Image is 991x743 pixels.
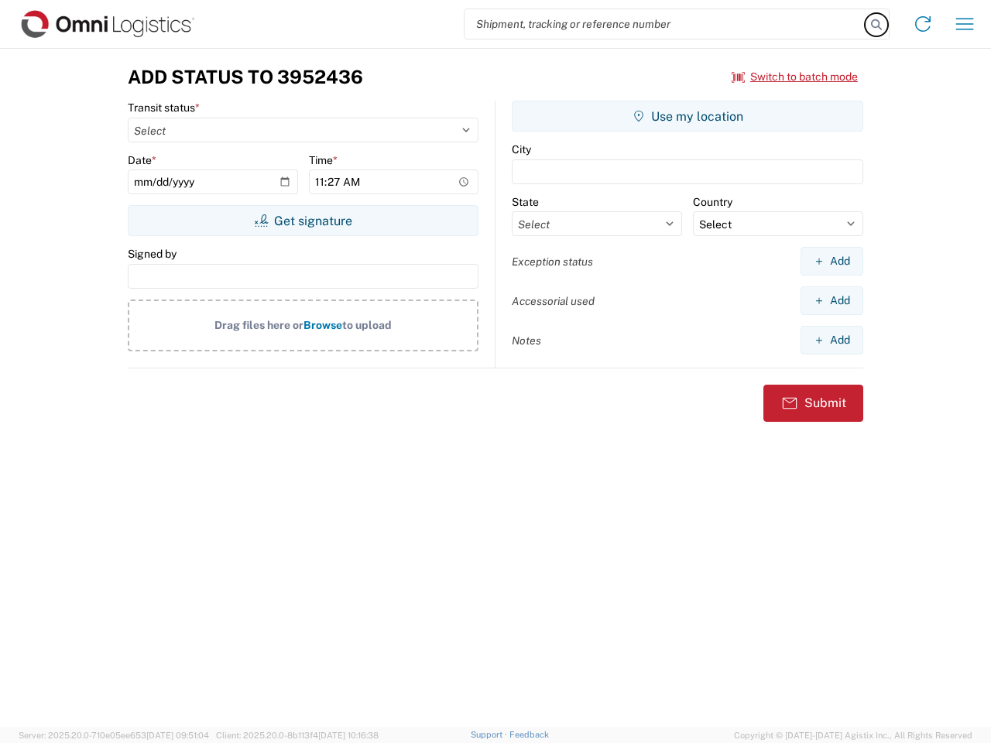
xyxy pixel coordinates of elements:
[465,9,866,39] input: Shipment, tracking or reference number
[216,731,379,740] span: Client: 2025.20.0-8b113f4
[128,205,478,236] button: Get signature
[801,286,863,315] button: Add
[128,153,156,167] label: Date
[303,319,342,331] span: Browse
[128,247,177,261] label: Signed by
[128,101,200,115] label: Transit status
[763,385,863,422] button: Submit
[801,326,863,354] button: Add
[801,247,863,276] button: Add
[128,66,363,88] h3: Add Status to 3952436
[342,319,392,331] span: to upload
[214,319,303,331] span: Drag files here or
[732,64,858,90] button: Switch to batch mode
[734,728,972,742] span: Copyright © [DATE]-[DATE] Agistix Inc., All Rights Reserved
[693,195,732,209] label: Country
[512,195,539,209] label: State
[512,142,531,156] label: City
[509,730,549,739] a: Feedback
[471,730,509,739] a: Support
[512,101,863,132] button: Use my location
[512,334,541,348] label: Notes
[146,731,209,740] span: [DATE] 09:51:04
[309,153,338,167] label: Time
[318,731,379,740] span: [DATE] 10:16:38
[512,255,593,269] label: Exception status
[512,294,595,308] label: Accessorial used
[19,731,209,740] span: Server: 2025.20.0-710e05ee653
